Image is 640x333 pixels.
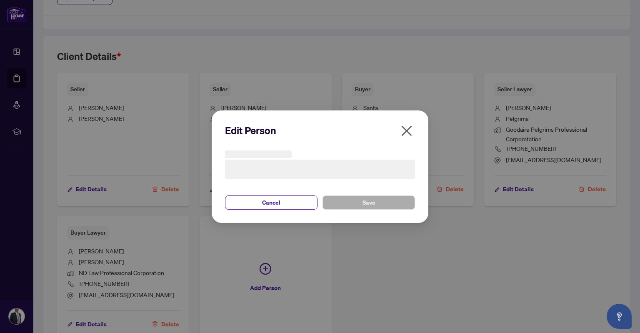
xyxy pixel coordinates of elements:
[400,124,413,138] span: close
[322,195,415,210] button: Save
[607,304,632,329] button: Open asap
[225,124,415,137] h2: Edit Person
[225,195,317,210] button: Cancel
[262,196,280,209] span: Cancel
